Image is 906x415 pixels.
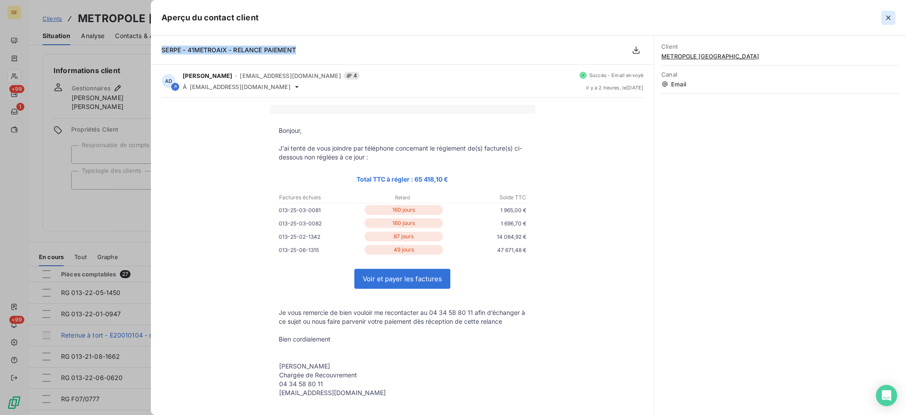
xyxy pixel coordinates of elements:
span: [EMAIL_ADDRESS][DOMAIN_NAME] [190,83,291,90]
div: Chargée de Recouvrement [279,371,386,380]
a: Voir et payer les factures [355,269,450,288]
p: 013-25-02-1342 [279,232,363,241]
span: Email [661,81,899,88]
span: Client [661,43,899,50]
span: Succès - Email envoyé [589,73,643,78]
span: À [183,83,187,90]
span: SERPE - 41METROAIX - RELANCE PAIEMENT [161,46,296,54]
p: 1 696,70 € [445,219,526,228]
p: 87 jours [365,232,443,241]
div: [EMAIL_ADDRESS][DOMAIN_NAME] [279,388,386,397]
h5: Aperçu du contact client [161,12,259,24]
p: Total TTC à régler : 65 418,10 € [279,174,526,184]
div: Open Intercom Messenger [876,385,897,406]
p: 47 671,48 € [445,245,526,255]
p: Bien cordialement [279,335,526,344]
p: Retard [361,194,443,202]
p: J'ai tenté de vous joindre par téléphone concernant le règlement de(s) facture(s) ci-dessous non ... [279,144,526,162]
p: 14 084,92 € [445,232,526,241]
span: Canal [661,71,899,78]
span: [PERSON_NAME] [183,72,232,79]
div: 04 34 58 80 11 [279,380,386,388]
span: 4 [344,72,360,80]
span: il y a 2 heures , le [DATE] [586,85,643,90]
p: Factures échues [279,194,361,202]
p: Je vous remercie de bien vouloir me recontacter au 04 34 58 80 11 afin d’échanger à ce sujet ou n... [279,308,526,326]
p: 160 jours [365,205,443,215]
p: 160 jours [365,218,443,228]
p: Bonjour, [279,126,526,135]
span: [EMAIL_ADDRESS][DOMAIN_NAME] [240,72,341,79]
div: [PERSON_NAME] [279,362,386,371]
p: Solde TTC [444,194,526,202]
p: 1 965,00 € [445,206,526,215]
p: 49 jours [365,245,443,255]
span: METROPOLE [GEOGRAPHIC_DATA] [661,53,899,60]
p: 013-25-03-0081 [279,206,363,215]
div: AD [161,74,176,88]
p: 013-25-03-0082 [279,219,363,228]
span: - [235,73,237,78]
p: 013-25-06-1315 [279,245,363,255]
